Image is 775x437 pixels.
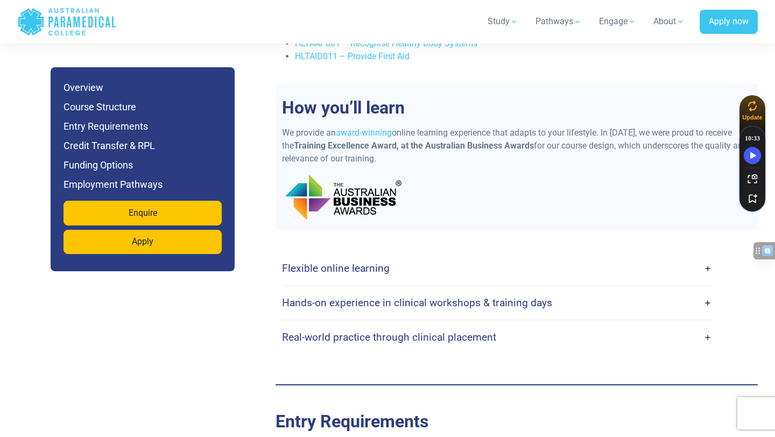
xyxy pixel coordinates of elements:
h4: Hands-on experience in clinical workshops & training days [282,297,552,309]
a: Pathways [529,6,588,37]
h2: Entry Requirements [276,411,758,432]
p: We provide an online learning experience that adapts to your lifestyle. In [DATE], we were proud ... [282,126,751,165]
strong: Training Excellence Award, at the Australian Business Awards [294,140,534,151]
a: Study [481,6,525,37]
a: Real-world practice through clinical placement [282,325,712,350]
a: HLTAID011 – Provide First Aid [295,51,410,61]
a: Apply now [700,10,758,34]
a: award-winning [336,128,392,138]
a: About [647,6,691,37]
h2: How you’ll learn [276,97,758,118]
a: Engage [593,6,643,37]
a: Flexible online learning [282,256,712,281]
a: HLTAAP001 – Recognise Healthy Body Systems [295,38,477,48]
h4: Real-world practice through clinical placement [282,331,496,343]
a: Hands-on experience in clinical workshops & training days [282,290,712,315]
h4: Flexible online learning [282,262,390,274]
a: Australian Paramedical College [17,4,117,39]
